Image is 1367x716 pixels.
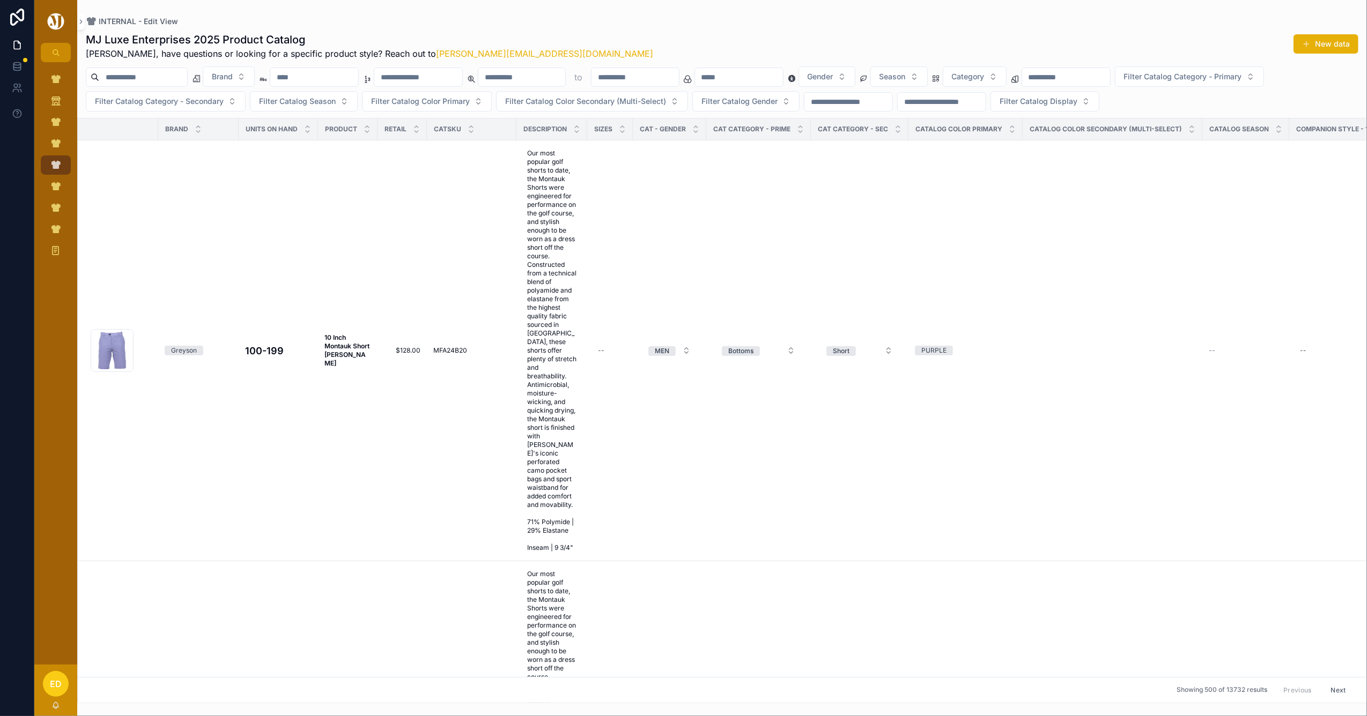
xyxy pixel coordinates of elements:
span: Filter Catalog Color Secondary (Multi-Select) [505,96,666,107]
a: INTERNAL - Edit View [86,16,178,27]
a: Greyson [165,346,232,355]
a: -- [594,342,626,359]
span: Filter Catalog Color Primary [371,96,470,107]
span: CAT CATEGORY - PRIME [713,125,790,133]
button: Select Button [991,91,1099,111]
button: Select Button [362,91,492,111]
span: Filter Catalog Category - Primary [1124,71,1242,82]
a: [PERSON_NAME][EMAIL_ADDRESS][DOMAIN_NAME] [436,48,653,59]
a: 100-199 [245,344,312,358]
span: Filter Catalog Gender [701,96,778,107]
span: Showing 500 of 13732 results [1177,686,1267,695]
button: New data [1294,34,1358,54]
button: Select Button [250,91,358,111]
button: Unselect BOTTOMS [722,345,760,356]
span: Filter Catalog Display [1000,96,1077,107]
button: Next [1324,682,1354,698]
span: Catalog Color Primary [915,125,1002,133]
a: -- [1209,346,1283,355]
a: Select Button [713,340,804,361]
button: Unselect SHORT [826,345,856,356]
img: App logo [46,13,66,30]
div: PURPLE [921,346,947,355]
span: CAT - GENDER [640,125,686,133]
span: Our most popular golf shorts to date, the Montauk Shorts were engineered for performance on the g... [527,149,577,552]
a: PURPLE [915,346,1016,355]
p: to [574,71,582,84]
span: Product [325,125,357,133]
a: Select Button [817,340,902,361]
span: Units On Hand [246,125,298,133]
button: Select Button [870,66,928,87]
span: CAT CATEGORY - SEC [818,125,888,133]
div: -- [1300,346,1306,355]
button: Select Button [86,91,246,111]
span: Catalog Color Secondary (Multi-Select) [1030,125,1182,133]
button: Select Button [818,341,902,360]
div: Greyson [171,346,197,355]
button: Select Button [713,341,804,360]
span: Gender [808,71,833,82]
span: Filter Catalog Category - Secondary [95,96,224,107]
button: Select Button [1115,66,1264,87]
button: Select Button [943,66,1007,87]
button: Select Button [799,66,855,87]
span: -- [1209,346,1215,355]
a: Our most popular golf shorts to date, the Montauk Shorts were engineered for performance on the g... [523,145,581,556]
a: MFA24B20 [433,346,510,355]
span: MFA24B20 [433,346,467,355]
span: Catalog Season [1209,125,1269,133]
div: Bottoms [728,346,753,356]
span: Retail [385,125,407,133]
div: -- [598,346,604,355]
span: Description [523,125,567,133]
span: ED [50,677,62,690]
button: Select Button [203,66,255,87]
span: INTERNAL - Edit View [99,16,178,27]
button: Select Button [692,91,800,111]
span: [PERSON_NAME], have questions or looking for a specific product style? Reach out to [86,47,653,60]
a: 10 Inch Montauk Short [PERSON_NAME] [324,333,371,368]
span: SIZES [594,125,612,133]
span: Brand [212,71,233,82]
button: Select Button [640,341,699,360]
a: Select Button [639,340,700,361]
div: scrollable content [34,62,77,274]
div: MEN [655,346,669,356]
h1: MJ Luxe Enterprises 2025 Product Catalog [86,32,653,47]
div: Short [833,346,849,356]
button: Select Button [496,91,688,111]
strong: 10 Inch Montauk Short [PERSON_NAME] [324,333,371,367]
span: Brand [165,125,188,133]
span: Category [952,71,985,82]
span: CATSKU [434,125,461,133]
span: Filter Catalog Season [259,96,336,107]
a: $128.00 [384,346,420,355]
span: Season [880,71,906,82]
